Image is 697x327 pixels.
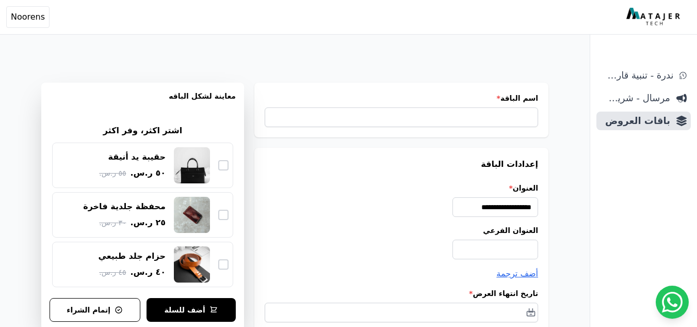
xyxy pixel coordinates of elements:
h3: معاينة لشكل الباقه [50,91,236,114]
h2: اشتر اكثر، وفر اكثر [99,124,186,137]
span: أضف ترجمة [496,269,538,278]
label: العنوان الفرعي [265,225,538,236]
img: محفظة جلدية فاخرة [174,197,210,233]
div: حقيبة يد أنيقة [108,151,166,163]
span: ٣٠ ر.س. [99,217,126,228]
span: ندرة - تنبية قارب علي النفاذ [601,68,673,83]
span: ٤٠ ر.س. [130,266,166,278]
button: Noorens [6,6,50,28]
span: مرسال - شريط دعاية [601,91,670,105]
h3: إعدادات الباقة [265,158,538,170]
button: أضف ترجمة [496,268,538,280]
span: ٥٥ ر.س. [99,168,126,179]
img: MatajerTech Logo [626,8,683,26]
img: حقيبة يد أنيقة [174,147,210,183]
span: ٤٥ ر.س. [99,267,126,278]
button: إتمام الشراء [50,298,140,322]
button: أضف للسلة [147,298,236,322]
label: اسم الباقة [265,93,538,103]
label: العنوان [265,183,538,193]
div: محفظة جلدية فاخرة [83,201,166,212]
img: حزام جلد طبيعي [174,246,210,283]
div: حزام جلد طبيعي [99,251,166,262]
span: Noorens [11,11,45,23]
span: ٥٠ ر.س. [130,167,166,179]
span: باقات العروض [601,114,670,128]
span: ٢٥ ر.س. [130,216,166,229]
label: تاريخ انتهاء العرض [265,288,538,299]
